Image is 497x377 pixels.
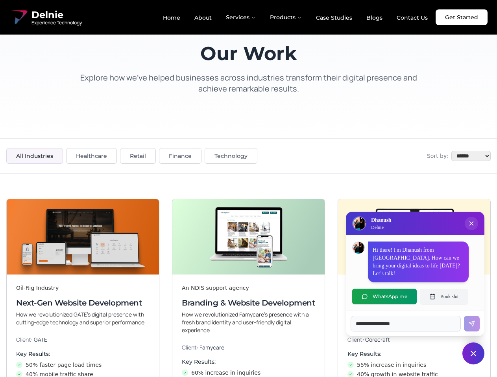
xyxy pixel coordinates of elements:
[200,344,224,351] span: Famycare
[172,199,325,275] img: Branding & Website Development
[16,297,150,308] h3: Next-Gen Website Development
[31,20,82,26] span: Experience Technology
[427,152,448,160] span: Sort by:
[182,344,315,351] p: Client:
[220,9,262,25] button: Services
[120,148,156,164] button: Retail
[353,242,364,254] img: Dhanush
[462,342,484,364] button: Close chat
[9,8,82,27] a: Delnie Logo Full
[371,216,391,224] h3: Dhanush
[436,9,488,25] a: Get Started
[66,148,117,164] button: Healthcare
[16,336,150,344] p: Client:
[7,199,159,275] img: Next-Gen Website Development
[72,72,425,94] p: Explore how we've helped businesses across industries transform their digital presence and achiev...
[371,224,391,231] p: Delnie
[31,9,82,21] span: Delnie
[159,148,201,164] button: Finance
[310,11,358,24] a: Case Studies
[6,148,63,164] button: All Industries
[390,11,434,24] a: Contact Us
[360,11,389,24] a: Blogs
[465,217,478,230] button: Close chat popup
[16,311,150,326] p: How we revolutionized GATE’s digital presence with cutting-edge technology and superior performance
[16,361,150,369] li: 50% faster page load times
[157,9,434,25] nav: Main
[182,358,315,366] h4: Key Results:
[182,297,315,308] h3: Branding & Website Development
[182,369,315,377] li: 60% increase in inquiries
[16,284,150,292] div: Oil-Rig Industry
[9,8,28,27] img: Delnie Logo
[157,11,187,24] a: Home
[373,246,464,278] p: Hi there! I'm Dhanush from [GEOGRAPHIC_DATA]. How can we bring your digital ideas to life [DATE]?...
[188,11,218,24] a: About
[353,217,366,230] img: Delnie Logo
[16,350,150,358] h4: Key Results:
[264,9,308,25] button: Products
[34,336,47,343] span: GATE
[182,311,315,334] p: How we revolutionized Famycare’s presence with a fresh brand identity and user-friendly digital e...
[205,148,257,164] button: Technology
[338,199,490,275] img: Digital & Brand Revamp
[72,44,425,63] h1: Our Work
[420,289,468,304] button: Book slot
[347,361,481,369] li: 55% increase in inquiries
[182,284,315,292] div: An NDIS support agency
[352,289,417,304] button: WhatsApp me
